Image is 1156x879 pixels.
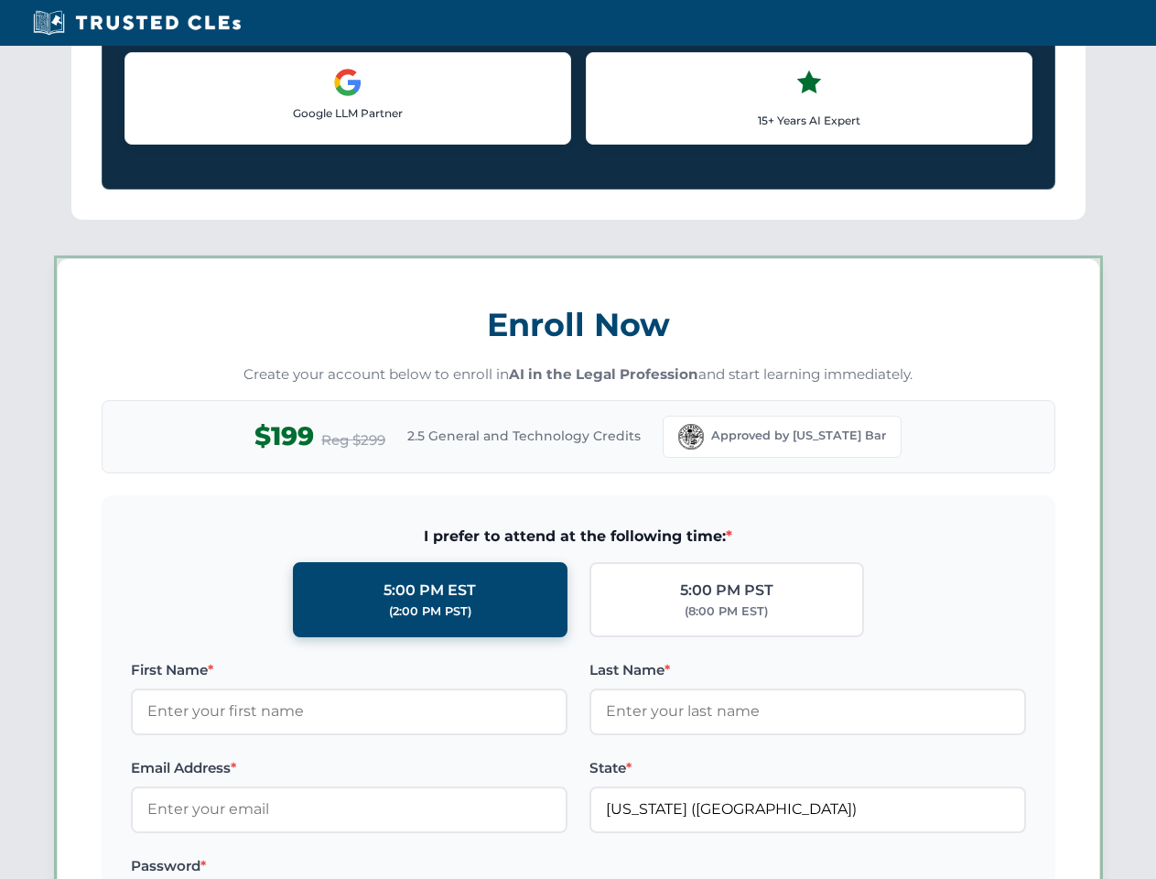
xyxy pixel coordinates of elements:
input: Florida (FL) [589,787,1026,832]
div: (2:00 PM PST) [389,602,471,621]
span: Reg $299 [321,429,385,451]
strong: AI in the Legal Profession [509,365,698,383]
p: Google LLM Partner [140,104,556,122]
h3: Enroll Now [102,296,1055,353]
img: Trusted CLEs [27,9,246,37]
span: I prefer to attend at the following time: [131,525,1026,548]
p: Create your account below to enroll in and start learning immediately. [102,364,1055,385]
input: Enter your email [131,787,567,832]
label: Last Name [589,659,1026,681]
label: Email Address [131,757,567,779]
img: Florida Bar [678,424,704,450]
span: $199 [254,416,314,457]
span: 2.5 General and Technology Credits [407,426,641,446]
span: Approved by [US_STATE] Bar [711,427,886,445]
input: Enter your first name [131,689,567,734]
img: Google [333,68,362,97]
div: 5:00 PM EST [384,579,476,602]
div: (8:00 PM EST) [685,602,768,621]
input: Enter your last name [589,689,1026,734]
label: First Name [131,659,567,681]
label: State [589,757,1026,779]
div: 5:00 PM PST [680,579,773,602]
p: 15+ Years AI Expert [601,112,1017,129]
label: Password [131,855,567,877]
